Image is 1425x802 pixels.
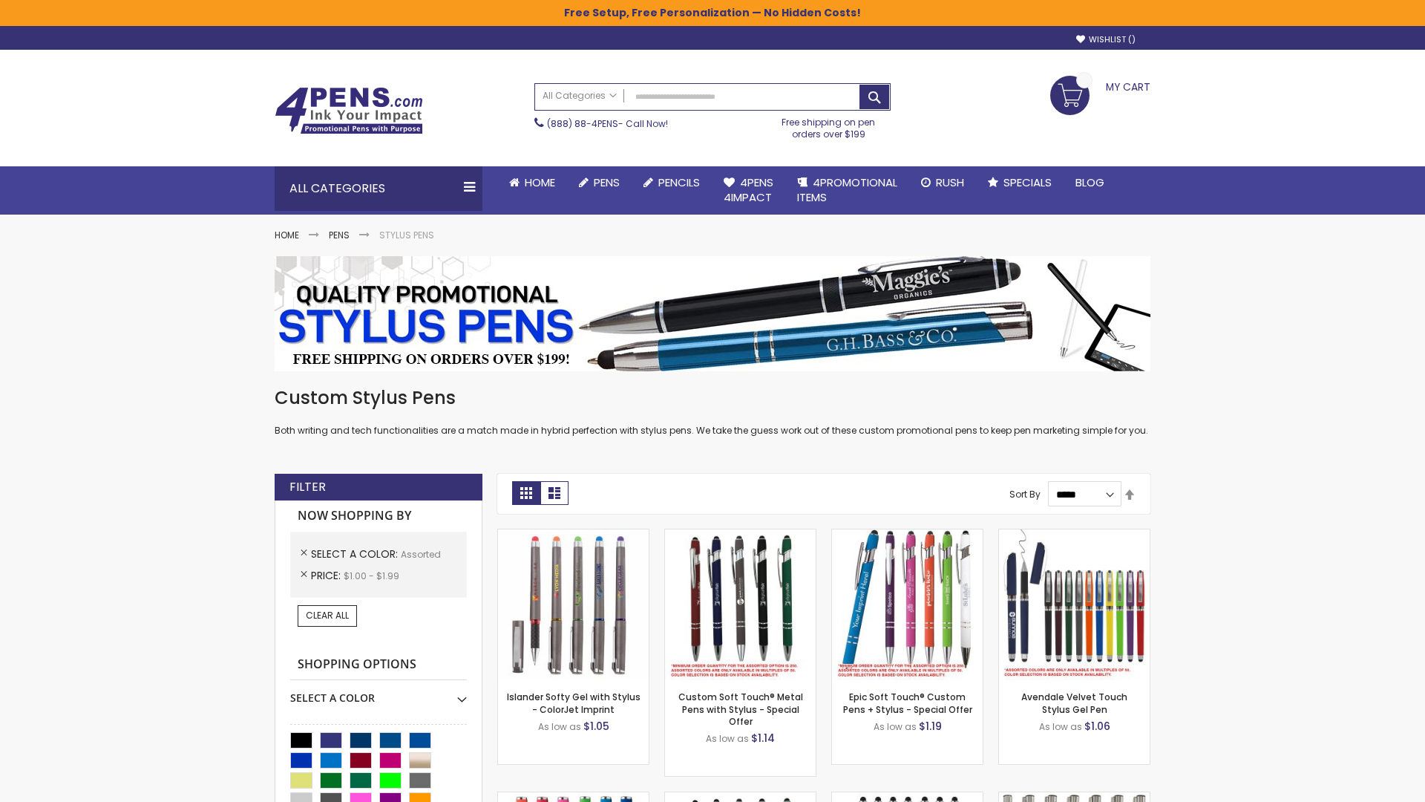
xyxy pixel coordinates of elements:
[706,732,749,745] span: As low as
[1009,488,1041,501] label: Sort By
[832,529,983,680] img: 4P-MS8B-Assorted
[976,166,1064,199] a: Specials
[290,680,467,705] div: Select A Color
[1064,166,1116,199] a: Blog
[547,117,668,130] span: - Call Now!
[678,691,803,727] a: Custom Soft Touch® Metal Pens with Stylus - Special Offer
[1039,720,1082,733] span: As low as
[290,501,467,532] strong: Now Shopping by
[344,570,399,582] span: $1.00 - $1.99
[724,175,773,205] span: 4Pens 4impact
[1084,719,1110,734] span: $1.06
[298,605,357,626] a: Clear All
[874,720,917,733] span: As low as
[547,117,618,130] a: (888) 88-4PENS
[329,229,350,241] a: Pens
[538,720,581,733] span: As low as
[507,691,641,715] a: Islander Softy Gel with Stylus - ColorJet Imprint
[658,175,700,190] span: Pencils
[797,175,897,205] span: 4PROMOTIONAL ITEMS
[1021,691,1127,715] a: Avendale Velvet Touch Stylus Gel Pen
[497,166,567,199] a: Home
[1076,34,1136,45] a: Wishlist
[498,529,649,680] img: Islander Softy Gel with Stylus - ColorJet Imprint-Assorted
[289,479,326,495] strong: Filter
[498,529,649,541] a: Islander Softy Gel with Stylus - ColorJet Imprint-Assorted
[290,649,467,681] strong: Shopping Options
[311,547,401,561] span: Select A Color
[275,386,1150,437] div: Both writing and tech functionalities are a match made in hybrid perfection with stylus pens. We ...
[525,175,555,190] span: Home
[751,731,775,746] span: $1.14
[665,529,816,680] img: Custom Soft Touch® Metal Pens with Stylus-Assorted
[832,529,983,541] a: 4P-MS8B-Assorted
[665,529,816,541] a: Custom Soft Touch® Metal Pens with Stylus-Assorted
[712,166,785,215] a: 4Pens4impact
[275,256,1150,371] img: Stylus Pens
[785,166,909,215] a: 4PROMOTIONALITEMS
[512,481,540,505] strong: Grid
[594,175,620,190] span: Pens
[999,529,1150,680] img: Avendale Velvet Touch Stylus Gel Pen-Assorted
[306,609,349,622] span: Clear All
[1003,175,1052,190] span: Specials
[632,166,712,199] a: Pencils
[999,529,1150,541] a: Avendale Velvet Touch Stylus Gel Pen-Assorted
[567,166,632,199] a: Pens
[379,229,434,241] strong: Stylus Pens
[401,548,441,561] span: Assorted
[1075,175,1104,190] span: Blog
[543,90,617,102] span: All Categories
[936,175,964,190] span: Rush
[535,84,624,108] a: All Categories
[919,719,942,734] span: $1.19
[767,111,891,140] div: Free shipping on pen orders over $199
[275,229,299,241] a: Home
[275,166,482,211] div: All Categories
[583,719,609,734] span: $1.05
[909,166,976,199] a: Rush
[311,568,344,583] span: Price
[275,386,1150,410] h1: Custom Stylus Pens
[275,87,423,134] img: 4Pens Custom Pens and Promotional Products
[843,691,972,715] a: Epic Soft Touch® Custom Pens + Stylus - Special Offer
